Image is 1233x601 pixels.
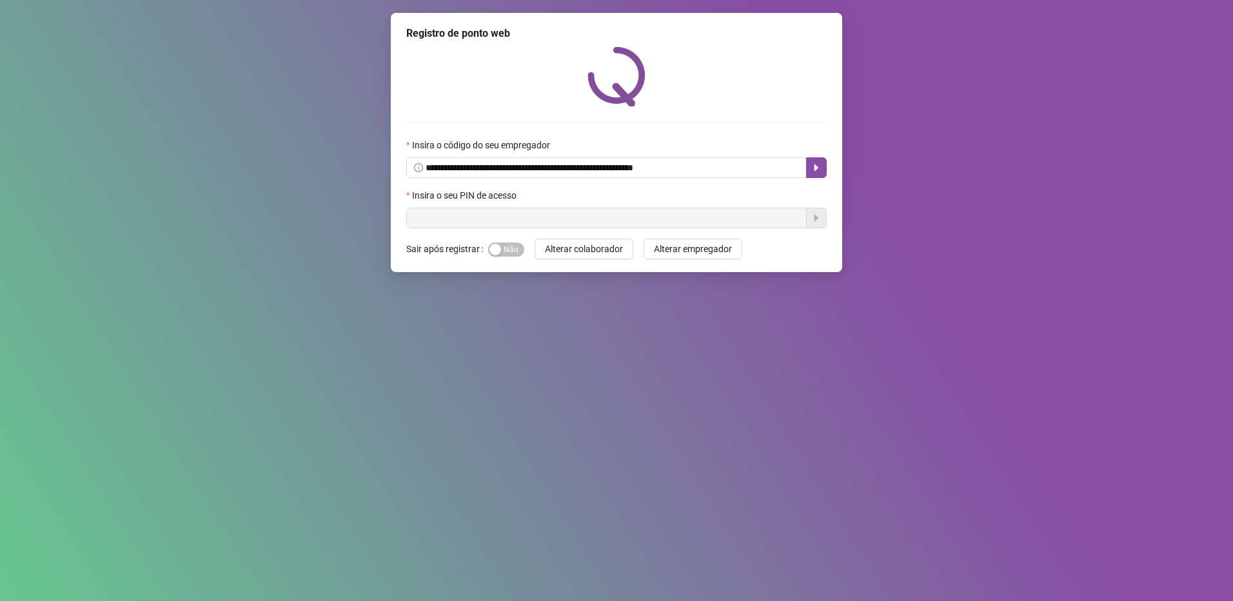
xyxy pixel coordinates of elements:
img: QRPoint [587,46,646,106]
label: Insira o código do seu empregador [406,138,558,152]
label: Insira o seu PIN de acesso [406,188,525,202]
span: caret-right [811,163,822,173]
label: Sair após registrar [406,239,488,259]
button: Alterar colaborador [535,239,633,259]
span: info-circle [414,163,423,172]
button: Alterar empregador [644,239,742,259]
span: Alterar colaborador [545,242,623,256]
span: Alterar empregador [654,242,732,256]
div: Registro de ponto web [406,26,827,41]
